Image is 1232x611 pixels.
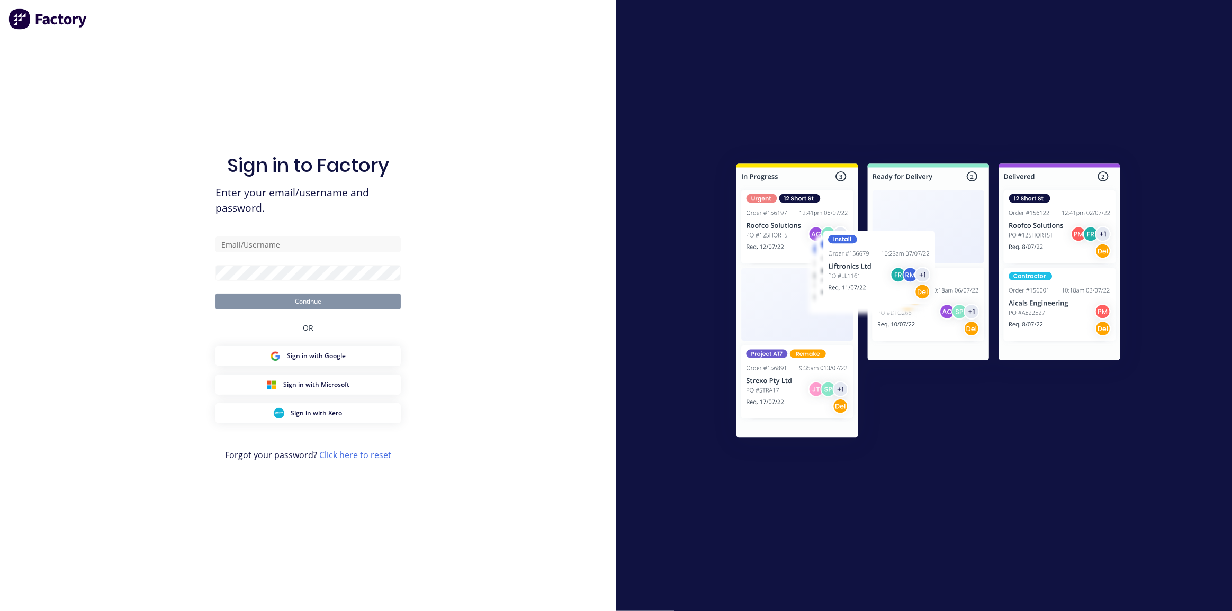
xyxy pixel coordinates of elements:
button: Google Sign inSign in with Google [215,346,401,366]
span: Sign in with Google [287,351,346,361]
button: Microsoft Sign inSign in with Microsoft [215,375,401,395]
img: Microsoft Sign in [266,379,277,390]
img: Google Sign in [270,351,281,361]
span: Forgot your password? [225,449,391,461]
img: Sign in [713,142,1144,463]
a: Click here to reset [319,449,391,461]
img: Xero Sign in [274,408,284,418]
span: Enter your email/username and password. [215,185,401,216]
img: Factory [8,8,88,30]
span: Sign in with Microsoft [283,380,349,389]
span: Sign in with Xero [291,408,342,418]
button: Xero Sign inSign in with Xero [215,403,401,423]
button: Continue [215,294,401,309]
h1: Sign in to Factory [227,154,389,177]
div: OR [303,309,313,346]
input: Email/Username [215,236,401,252]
